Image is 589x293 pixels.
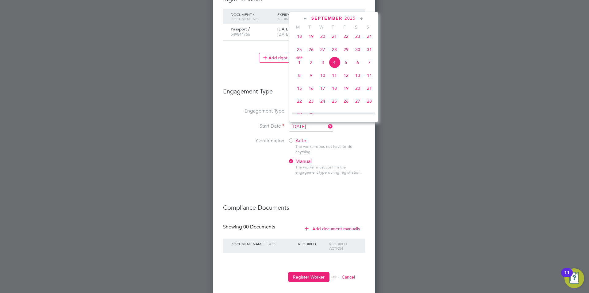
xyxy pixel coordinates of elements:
[364,95,375,107] span: 28
[329,95,340,107] span: 25
[564,268,584,288] button: Open Resource Center, 11 new notifications
[317,69,329,81] span: 10
[305,109,317,120] span: 30
[277,32,290,37] span: [DATE]
[295,144,365,155] div: The worker does not have to do anything.
[289,122,333,132] input: Select one
[340,69,352,81] span: 12
[315,24,327,30] span: W
[329,69,340,81] span: 11
[339,24,350,30] span: F
[259,53,329,63] button: Add right to work document
[364,44,375,55] span: 31
[297,239,328,249] div: Required
[305,57,317,68] span: 2
[329,44,340,55] span: 28
[294,57,305,68] span: 1
[294,109,305,120] span: 29
[352,30,364,42] span: 23
[300,224,365,234] button: Add document manually
[564,273,570,281] div: 11
[327,24,339,30] span: T
[364,69,375,81] span: 14
[305,69,317,81] span: 9
[276,9,312,24] div: Expiry Date /
[352,57,364,68] span: 6
[352,82,364,94] span: 20
[352,95,364,107] span: 27
[305,82,317,94] span: 16
[288,158,312,164] span: Manual
[328,239,359,253] div: Required Action
[294,69,305,81] span: 8
[317,82,329,94] span: 17
[305,95,317,107] span: 23
[288,272,329,282] button: Register Worker
[276,24,312,40] div: [DATE] /
[364,82,375,94] span: 21
[231,32,250,37] span: 549844766
[294,44,305,55] span: 25
[340,95,352,107] span: 26
[223,197,365,212] h3: Compliance Documents
[364,30,375,42] span: 24
[305,44,317,55] span: 26
[305,30,317,42] span: 19
[294,95,305,107] span: 22
[340,82,352,94] span: 19
[350,24,362,30] span: S
[229,9,276,24] div: Document /
[223,272,365,288] li: or
[295,165,365,175] div: The worker must confirm the engagement type during registration.
[223,108,284,114] label: Engagement Type
[294,30,305,42] span: 18
[317,44,329,55] span: 27
[329,57,340,68] span: 4
[352,69,364,81] span: 13
[329,82,340,94] span: 18
[340,44,352,55] span: 29
[312,9,359,20] div: Country of issue
[337,272,360,282] button: Cancel
[294,82,305,94] span: 15
[317,30,329,42] span: 20
[304,24,315,30] span: T
[229,24,276,40] div: Passport /
[229,239,265,249] div: Document Name
[223,123,284,129] label: Start Date
[288,138,306,144] span: Auto
[362,24,374,30] span: S
[329,30,340,42] span: 21
[317,57,329,68] span: 3
[317,95,329,107] span: 24
[292,24,304,30] span: M
[364,57,375,68] span: 7
[311,16,342,21] span: September
[294,57,305,60] span: Sep
[243,224,275,230] span: 00 Documents
[223,81,365,95] h3: Engagement Type
[352,44,364,55] span: 30
[265,239,297,249] div: Tags
[223,224,276,230] div: Showing
[277,16,302,21] span: Issuing Date
[223,138,284,144] label: Confirmation
[345,16,356,21] span: 2025
[340,30,352,42] span: 22
[231,16,260,21] span: Document no.
[340,57,352,68] span: 5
